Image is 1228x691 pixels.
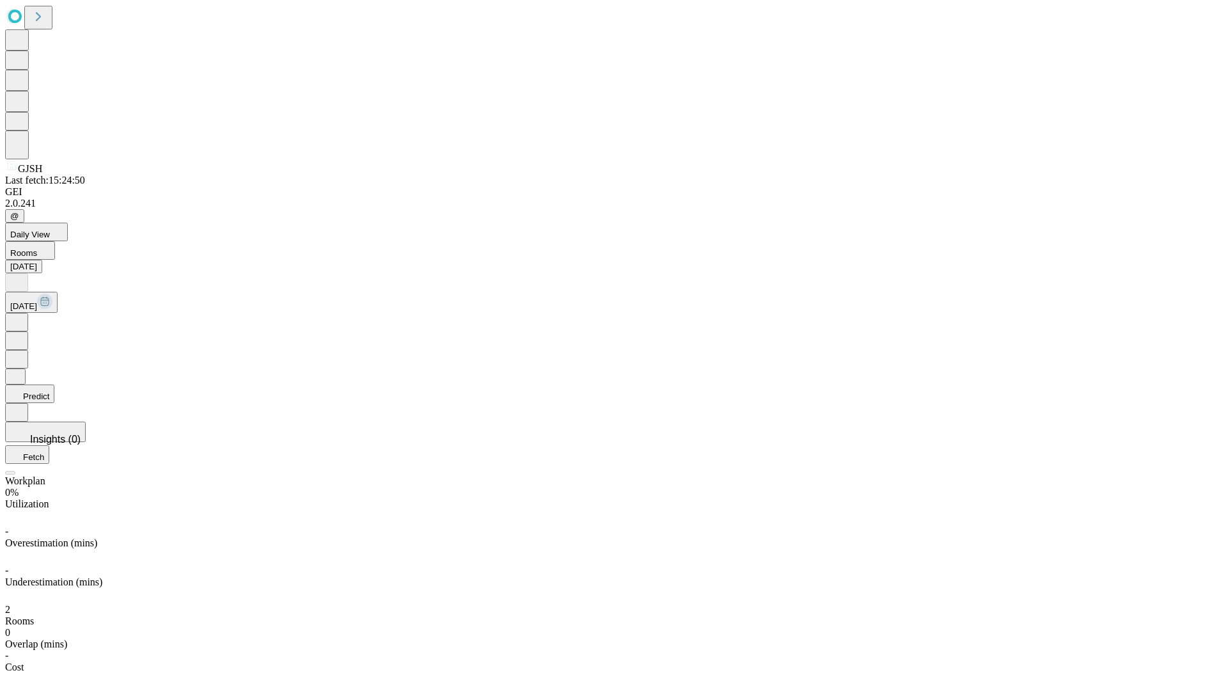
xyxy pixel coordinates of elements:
[5,422,86,442] button: Insights (0)
[5,639,67,649] span: Overlap (mins)
[5,604,10,615] span: 2
[5,260,42,273] button: [DATE]
[10,301,37,311] span: [DATE]
[5,565,8,576] span: -
[18,163,42,174] span: GJSH
[5,537,97,548] span: Overestimation (mins)
[5,209,24,223] button: @
[5,498,49,509] span: Utilization
[5,241,55,260] button: Rooms
[5,445,49,464] button: Fetch
[30,434,81,445] span: Insights (0)
[5,627,10,638] span: 0
[5,526,8,537] span: -
[5,198,1223,209] div: 2.0.241
[5,650,8,661] span: -
[5,662,24,672] span: Cost
[10,211,19,221] span: @
[10,248,37,258] span: Rooms
[5,576,102,587] span: Underestimation (mins)
[5,487,19,498] span: 0%
[5,223,68,241] button: Daily View
[5,385,54,403] button: Predict
[5,475,45,486] span: Workplan
[5,616,34,626] span: Rooms
[5,175,85,186] span: Last fetch: 15:24:50
[5,292,58,313] button: [DATE]
[5,186,1223,198] div: GEI
[10,230,50,239] span: Daily View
